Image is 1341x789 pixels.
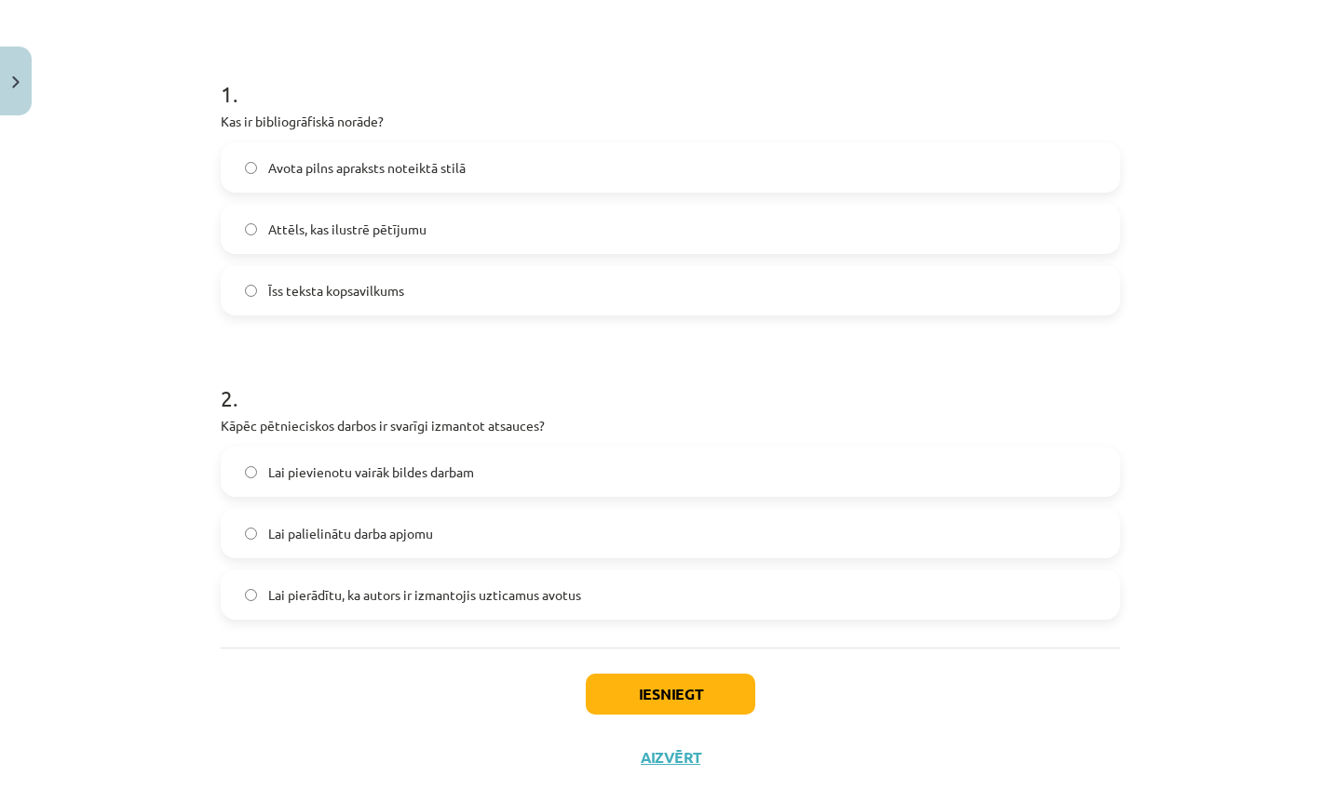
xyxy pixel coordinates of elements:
[268,585,581,605] span: Lai pierādītu, ka autors ir izmantojis uzticamus avotus
[268,524,433,543] span: Lai palielinātu darba apjomu
[245,285,257,297] input: Īss teksta kopsavilkums
[586,674,755,715] button: Iesniegt
[268,462,474,482] span: Lai pievienotu vairāk bildes darbam
[221,112,1120,131] p: Kas ir bibliogrāfiskā norāde?
[268,281,404,301] span: Īss teksta kopsavilkums
[221,416,1120,435] p: Kāpēc pētnieciskos darbos ir svarīgi izmantot atsauces?
[245,466,257,478] input: Lai pievienotu vairāk bildes darbam
[221,353,1120,410] h1: 2 .
[635,748,706,767] button: Aizvērt
[268,158,466,178] span: Avota pilns apraksts noteiktā stilā
[245,589,257,601] input: Lai pierādītu, ka autors ir izmantojis uzticamus avotus
[268,220,427,239] span: Attēls, kas ilustrē pētījumu
[245,528,257,540] input: Lai palielinātu darba apjomu
[245,223,257,235] input: Attēls, kas ilustrē pētījumu
[245,162,257,174] input: Avota pilns apraksts noteiktā stilā
[221,48,1120,106] h1: 1 .
[12,76,20,88] img: icon-close-lesson-0947bae3869378f0d4975bcd49f059093ad1ed9edebbc8119c70593378902aed.svg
